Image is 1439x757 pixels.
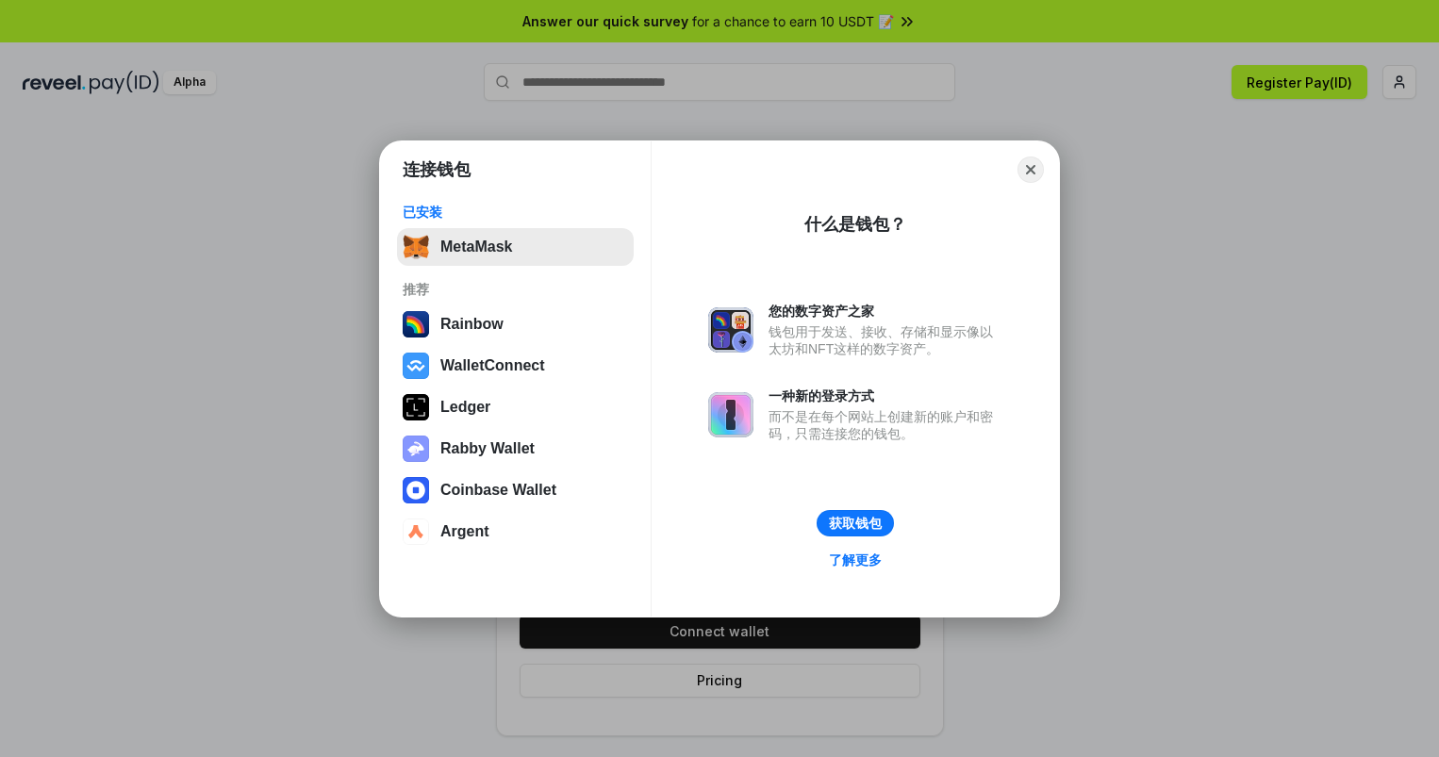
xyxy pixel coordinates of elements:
div: WalletConnect [440,357,545,374]
div: 钱包用于发送、接收、存储和显示像以太坊和NFT这样的数字资产。 [769,323,1002,357]
img: svg+xml,%3Csvg%20xmlns%3D%22http%3A%2F%2Fwww.w3.org%2F2000%2Fsvg%22%20fill%3D%22none%22%20viewBox... [708,392,753,437]
img: svg+xml,%3Csvg%20fill%3D%22none%22%20height%3D%2233%22%20viewBox%3D%220%200%2035%2033%22%20width%... [403,234,429,260]
div: 推荐 [403,281,628,298]
button: Rainbow [397,305,634,343]
button: Coinbase Wallet [397,471,634,509]
div: 已安装 [403,204,628,221]
a: 了解更多 [818,548,893,572]
img: svg+xml,%3Csvg%20width%3D%2228%22%20height%3D%2228%22%20viewBox%3D%220%200%2028%2028%22%20fill%3D... [403,353,429,379]
div: 了解更多 [829,551,882,568]
div: 获取钱包 [829,515,882,532]
button: MetaMask [397,228,634,266]
div: Argent [440,523,489,540]
div: Ledger [440,399,490,416]
img: svg+xml,%3Csvg%20width%3D%2228%22%20height%3D%2228%22%20viewBox%3D%220%200%2028%2028%22%20fill%3D... [403,477,429,503]
img: svg+xml,%3Csvg%20width%3D%2228%22%20height%3D%2228%22%20viewBox%3D%220%200%2028%2028%22%20fill%3D... [403,518,429,545]
img: svg+xml,%3Csvg%20xmlns%3D%22http%3A%2F%2Fwww.w3.org%2F2000%2Fsvg%22%20fill%3D%22none%22%20viewBox... [403,436,429,462]
h1: 连接钱包 [403,158,471,181]
button: 获取钱包 [817,510,894,536]
button: Argent [397,513,634,551]
button: Close [1017,156,1044,183]
img: svg+xml,%3Csvg%20xmlns%3D%22http%3A%2F%2Fwww.w3.org%2F2000%2Fsvg%22%20width%3D%2228%22%20height%3... [403,394,429,420]
button: Ledger [397,388,634,426]
button: WalletConnect [397,347,634,385]
img: svg+xml,%3Csvg%20xmlns%3D%22http%3A%2F%2Fwww.w3.org%2F2000%2Fsvg%22%20fill%3D%22none%22%20viewBox... [708,307,753,353]
div: Rainbow [440,316,504,333]
div: Coinbase Wallet [440,482,556,499]
div: 什么是钱包？ [804,213,906,236]
div: MetaMask [440,239,512,255]
div: 您的数字资产之家 [769,303,1002,320]
div: 一种新的登录方式 [769,387,1002,404]
div: 而不是在每个网站上创建新的账户和密码，只需连接您的钱包。 [769,408,1002,442]
div: Rabby Wallet [440,440,535,457]
img: svg+xml,%3Csvg%20width%3D%22120%22%20height%3D%22120%22%20viewBox%3D%220%200%20120%20120%22%20fil... [403,311,429,337]
button: Rabby Wallet [397,430,634,468]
